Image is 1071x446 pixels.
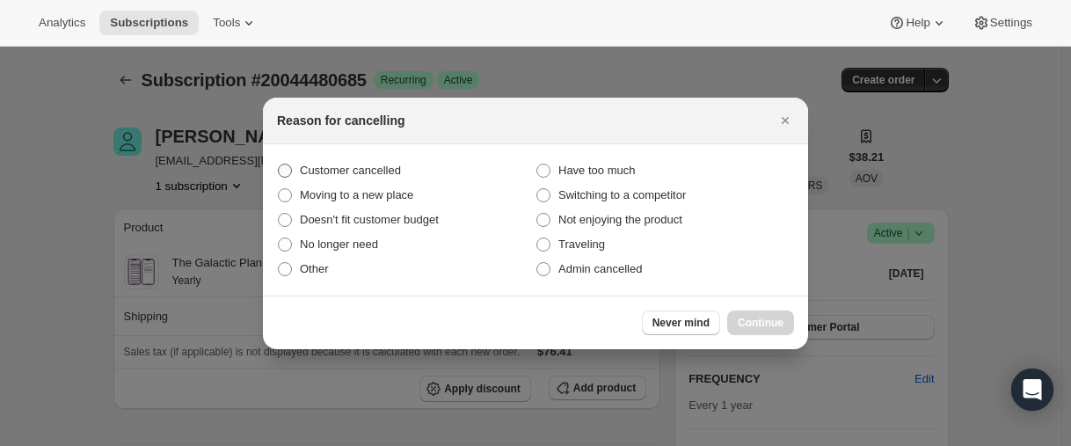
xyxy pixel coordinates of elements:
span: Customer cancelled [300,164,401,177]
span: Other [300,262,329,275]
span: Never mind [652,316,710,330]
span: Settings [990,16,1032,30]
div: Open Intercom Messenger [1011,369,1053,411]
span: Switching to a competitor [558,188,686,201]
span: Help [906,16,929,30]
button: Never mind [642,311,720,335]
h2: Reason for cancelling [277,112,404,129]
span: Analytics [39,16,85,30]
span: No longer need [300,238,378,251]
button: Help [878,11,958,35]
button: Settings [962,11,1043,35]
span: Admin cancelled [558,262,642,275]
span: Tools [213,16,240,30]
span: Moving to a new place [300,188,413,201]
button: Tools [202,11,268,35]
button: Close [773,108,798,133]
span: Subscriptions [110,16,188,30]
button: Analytics [28,11,96,35]
span: Have too much [558,164,635,177]
button: Subscriptions [99,11,199,35]
span: Not enjoying the product [558,213,682,226]
span: Doesn't fit customer budget [300,213,439,226]
span: Traveling [558,238,605,251]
